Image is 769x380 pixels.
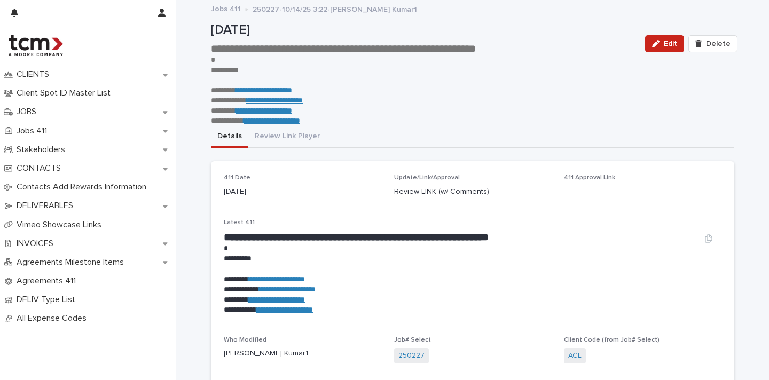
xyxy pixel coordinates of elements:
p: JOBS [12,107,45,117]
p: INVOICES [12,239,62,249]
button: Review Link Player [248,126,326,148]
a: ACL [568,350,582,361]
p: DELIVERABLES [12,201,82,211]
button: Delete [688,35,737,52]
p: Agreements 411 [12,276,84,286]
p: Vimeo Showcase Links [12,220,110,230]
p: [DATE] [211,22,637,38]
span: Job# Select [394,337,431,343]
p: [PERSON_NAME] Kumar1 [224,348,381,359]
span: 411 Date [224,175,250,181]
p: CONTACTS [12,163,69,173]
a: Jobs 411 [211,2,241,14]
span: Who Modified [224,337,266,343]
p: Jobs 411 [12,126,56,136]
p: Review LINK (w/ Comments) [394,186,552,197]
p: Stakeholders [12,145,74,155]
a: 250227 [398,350,425,361]
p: [DATE] [224,186,381,197]
p: DELIV Type List [12,295,84,305]
span: Delete [706,40,731,47]
p: Client Spot ID Master List [12,88,119,98]
span: 411 Approval Link [564,175,615,181]
span: Update/Link/Approval [394,175,460,181]
span: Edit [664,40,677,47]
p: - [564,186,721,197]
span: Latest 411 [224,219,255,226]
p: Agreements Milestone Items [12,257,132,267]
p: CLIENTS [12,69,58,80]
img: 4hMmSqQkux38exxPVZHQ [9,35,63,56]
button: Details [211,126,248,148]
p: Contacts Add Rewards Information [12,182,155,192]
button: Edit [645,35,684,52]
p: 250227-10/14/25 3:22-[PERSON_NAME] Kumar1 [253,3,417,14]
span: Client Code (from Job# Select) [564,337,660,343]
p: All Expense Codes [12,313,95,323]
